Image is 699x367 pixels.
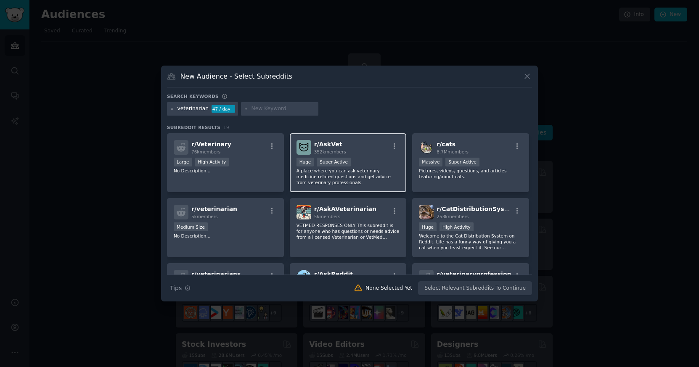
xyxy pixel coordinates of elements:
[419,233,522,251] p: Welcome to the Cat Distribution System on Reddit. Life has a funny way of giving you a cat when y...
[174,158,192,166] div: Large
[167,93,219,99] h3: Search keywords
[174,233,277,239] p: No Description...
[167,124,220,130] span: Subreddit Results
[191,149,220,154] span: 76k members
[437,206,517,212] span: r/ CatDistributionSystem
[437,271,511,277] span: r/ veterinaryprofession
[252,105,315,113] input: New Keyword
[314,141,342,148] span: r/ AskVet
[445,158,479,166] div: Super Active
[297,168,400,185] p: A place where you can ask veterinary medicine related questions and get advice from veterinary pr...
[314,206,376,212] span: r/ AskAVeterinarian
[297,222,400,240] p: VETMED RESPONSES ONLY This subreddit is for anyone who has questions or needs advice from a licen...
[191,271,241,277] span: r/ veterinarians
[419,205,434,219] img: CatDistributionSystem
[297,205,311,219] img: AskAVeterinarian
[365,285,412,292] div: None Selected Yet
[437,141,455,148] span: r/ cats
[191,214,218,219] span: 5k members
[419,158,442,166] div: Massive
[419,222,437,231] div: Huge
[177,105,209,113] div: veterinarian
[167,281,193,296] button: Tips
[437,149,469,154] span: 8.7M members
[212,105,235,113] div: 47 / day
[317,158,351,166] div: Super Active
[191,206,237,212] span: r/ veterinarian
[297,140,311,155] img: AskVet
[419,140,434,155] img: cats
[174,168,277,174] p: No Description...
[174,222,208,231] div: Medium Size
[314,214,341,219] span: 5k members
[170,284,182,293] span: Tips
[180,72,292,81] h3: New Audience - Select Subreddits
[440,222,474,231] div: High Activity
[437,214,469,219] span: 253k members
[419,168,522,180] p: Pictures, videos, questions, and articles featuring/about cats.
[195,158,229,166] div: High Activity
[191,141,231,148] span: r/ Veterinary
[314,271,353,277] span: r/ AskReddit
[314,149,346,154] span: 352k members
[297,270,311,285] img: AskReddit
[297,158,314,166] div: Huge
[223,125,229,130] span: 19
